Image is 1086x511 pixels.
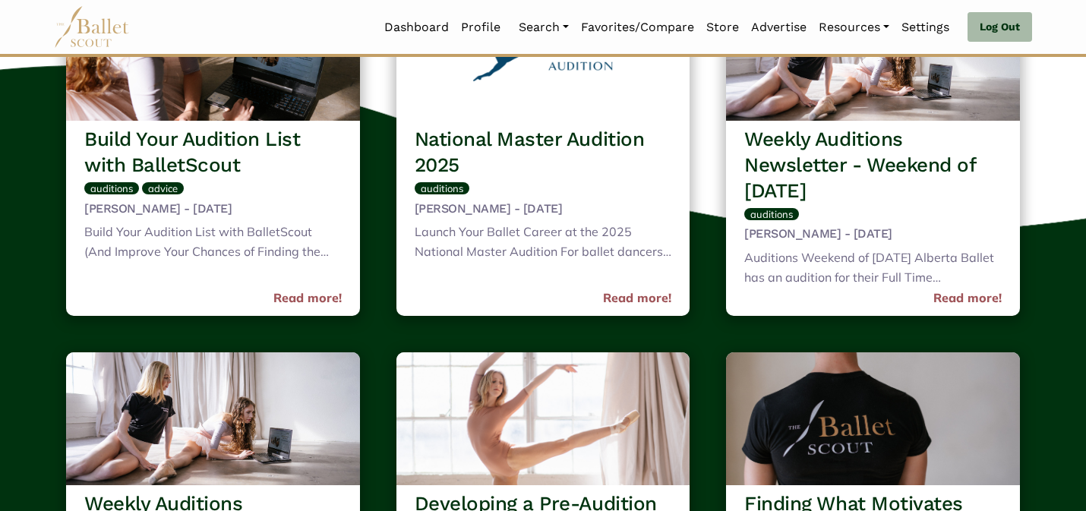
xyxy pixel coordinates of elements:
a: Settings [895,11,955,43]
h5: [PERSON_NAME] - [DATE] [84,201,342,217]
img: header_image.img [66,352,360,485]
span: auditions [90,182,133,194]
a: Profile [455,11,507,43]
img: header_image.img [396,352,690,485]
span: auditions [421,182,463,194]
a: Advertise [745,11,813,43]
a: Store [700,11,745,43]
h5: [PERSON_NAME] - [DATE] [415,201,672,217]
a: Read more! [933,289,1002,308]
a: Read more! [603,289,671,308]
h3: Weekly Auditions Newsletter - Weekend of [DATE] [744,127,1002,203]
a: Favorites/Compare [575,11,700,43]
span: advice [148,182,178,194]
span: auditions [750,208,793,220]
h5: [PERSON_NAME] - [DATE] [744,226,1002,242]
a: Read more! [273,289,342,308]
div: Build Your Audition List with BalletScout (And Improve Your Chances of Finding the Right Dance Jo... [84,222,342,264]
img: header_image.img [726,352,1020,485]
h3: National Master Audition 2025 [415,127,672,178]
h3: Build Your Audition List with BalletScout [84,127,342,178]
a: Resources [813,11,895,43]
a: Search [513,11,575,43]
a: Log Out [968,12,1032,43]
div: Launch Your Ballet Career at the 2025 National Master Audition For ballet dancers looking to take... [415,222,672,264]
div: Auditions Weekend of [DATE] Alberta Ballet has an audition for their Full Time Professional Progr... [744,248,1002,290]
a: Dashboard [378,11,455,43]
